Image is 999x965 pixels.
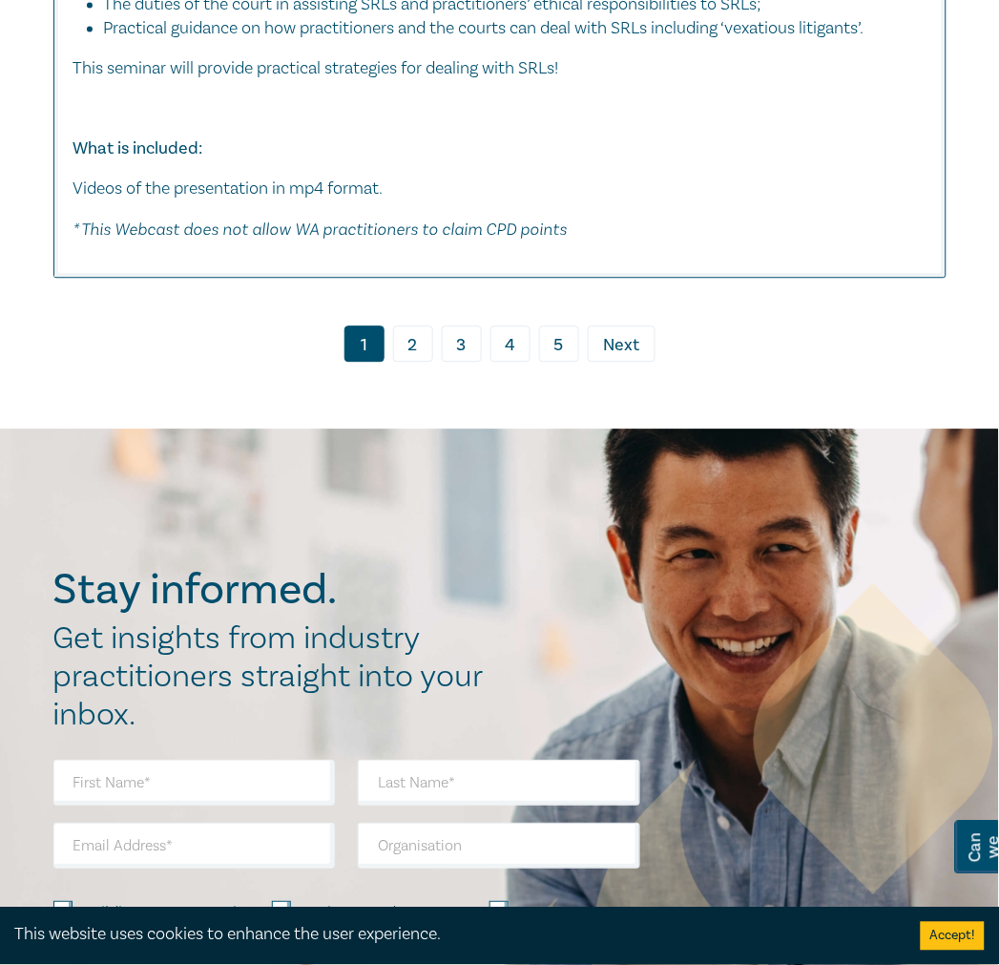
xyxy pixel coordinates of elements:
input: First Name* [53,760,336,806]
strong: What is included: [73,137,203,159]
h2: Stay informed. [53,565,504,615]
input: Organisation [358,823,640,869]
input: Last Name* [358,760,640,806]
a: 4 [490,325,531,362]
a: Next [588,325,656,362]
button: Accept cookies [921,922,985,951]
label: Building & Construction [82,901,257,926]
span: Next [603,333,639,358]
a: 5 [539,325,579,362]
p: Videos of the presentation in mp4 format. [73,177,926,201]
a: 2 [393,325,433,362]
li: Practical guidance on how practitioners and the courts can deal with SRLs including ‘vexatious li... [104,16,926,41]
h2: Get insights from industry practitioners straight into your inbox. [53,619,504,734]
em: * This Webcast does not allow WA practitioners to claim CPD points [73,219,568,239]
a: 1 [344,325,385,362]
div: This website uses cookies to enhance the user experience. [14,923,892,948]
input: Email Address* [53,823,336,869]
p: This seminar will provide practical strategies for dealing with SRLs! [73,56,926,81]
label: Consumer [518,901,594,926]
label: Business and Contracts [301,901,474,926]
a: 3 [442,325,482,362]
